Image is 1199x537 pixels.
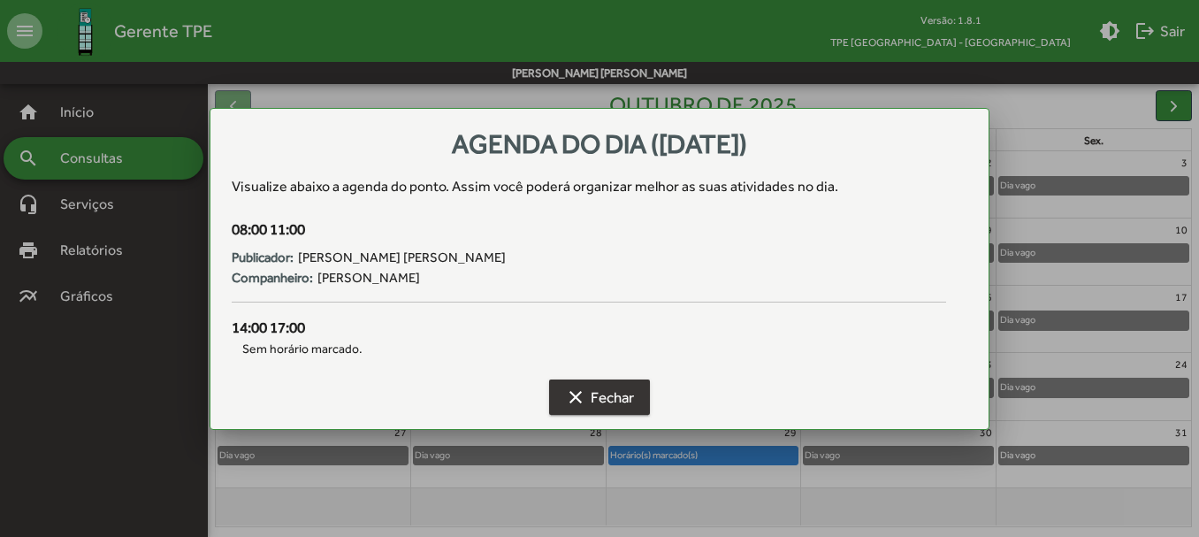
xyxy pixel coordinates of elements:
[452,128,747,159] span: Agenda do dia ([DATE])
[232,248,294,268] strong: Publicador:
[232,219,945,242] div: 08:00 11:00
[232,340,945,358] span: Sem horário marcado.
[206,104,284,116] div: Palavras-chave
[232,317,945,340] div: 14:00 17:00
[232,176,966,197] div: Visualize abaixo a agenda do ponto . Assim você poderá organizar melhor as suas atividades no dia.
[73,103,88,117] img: tab_domain_overview_orange.svg
[317,268,420,288] span: [PERSON_NAME]
[50,28,87,42] div: v 4.0.25
[93,104,135,116] div: Domínio
[549,380,650,415] button: Fechar
[46,46,253,60] div: [PERSON_NAME]: [DOMAIN_NAME]
[187,103,201,117] img: tab_keywords_by_traffic_grey.svg
[28,46,42,60] img: website_grey.svg
[232,268,313,288] strong: Companheiro:
[28,28,42,42] img: logo_orange.svg
[565,387,586,408] mat-icon: clear
[565,381,634,413] span: Fechar
[298,248,506,268] span: [PERSON_NAME] [PERSON_NAME]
